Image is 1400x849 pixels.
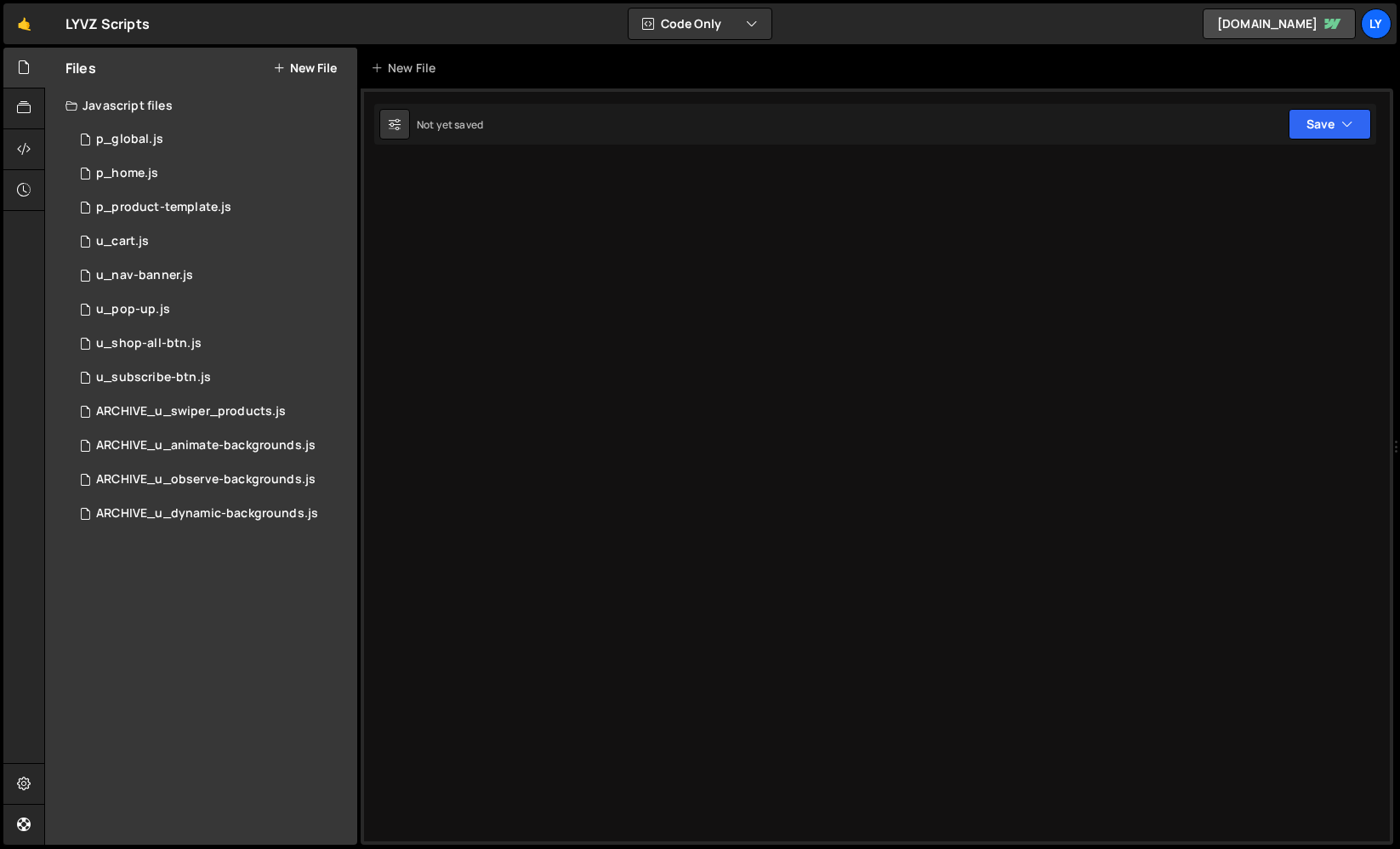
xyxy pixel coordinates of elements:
div: 15335/43536.js [65,293,357,327]
div: 15335/42136.js [65,395,357,429]
div: p_product-template.js [96,200,231,215]
div: u_cart.js [96,234,149,249]
div: 15335/40897.js [65,361,357,395]
div: u_nav-banner.js [96,268,193,283]
div: Javascript files [45,88,357,123]
div: Not yet saved [417,117,483,132]
div: p_home.js [96,166,158,181]
div: 15335/43559.js [65,429,357,463]
div: ARCHIVE_u_animate-backgrounds.js [96,438,316,453]
div: ARCHIVE_u_swiper_products.js [96,404,286,419]
div: 15335/40347.js [65,123,357,157]
div: u_shop-all-btn.js [96,336,202,351]
a: LY [1361,9,1391,39]
button: Save [1289,109,1371,140]
a: [DOMAIN_NAME] [1203,9,1356,39]
button: New File [273,61,337,75]
div: 15335/43861.js [65,225,357,259]
a: 🤙 [3,3,45,44]
h2: Files [65,59,96,77]
div: u_subscribe-btn.js [96,370,211,385]
div: 15335/43647.js [65,463,357,497]
button: Code Only [629,9,771,39]
div: ARCHIVE_u_observe-backgrounds.js [96,472,316,487]
div: 15335/42137.js [65,157,357,191]
div: New File [371,60,442,77]
div: 15335/43534.js [65,497,357,531]
div: p_global.js [96,132,163,147]
div: ARCHIVE_u_dynamic-backgrounds.js [96,506,318,521]
div: 15335/40350.js [65,327,357,361]
div: 15335/40898.js [65,191,357,225]
div: 15335/40384.js [65,259,357,293]
div: u_pop-up.js [96,302,170,317]
div: LYVZ Scripts [65,14,150,34]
